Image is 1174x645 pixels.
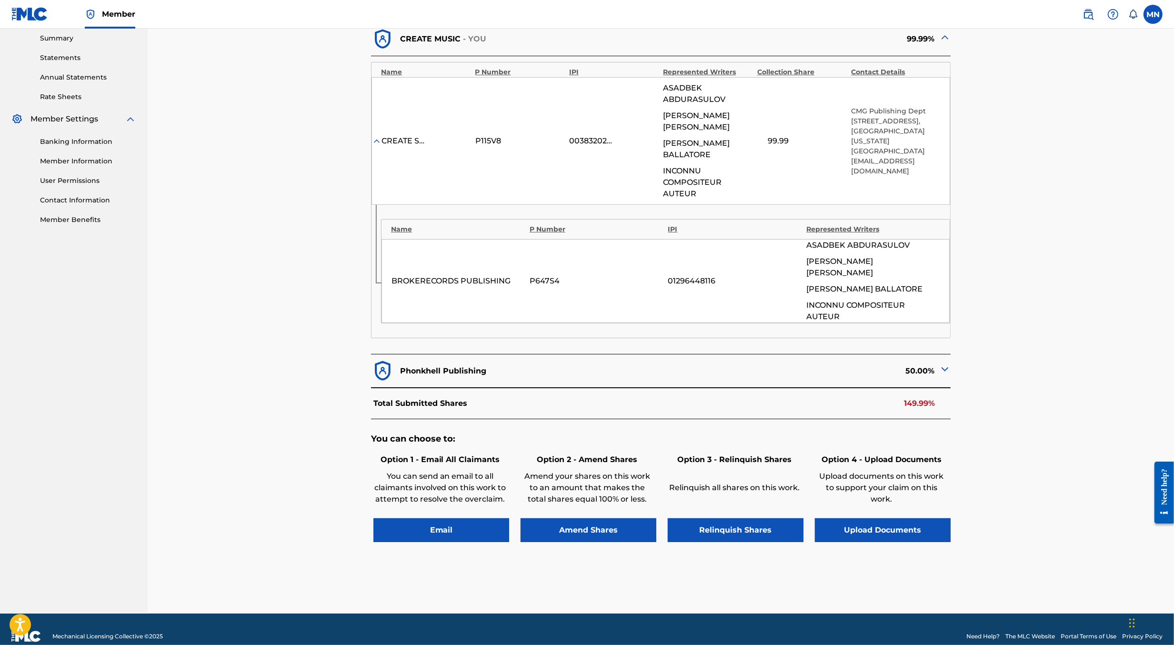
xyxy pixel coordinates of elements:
[52,632,163,641] span: Mechanical Licensing Collective © 2025
[815,454,948,465] h6: Option 4 - Upload Documents
[1147,454,1174,531] iframe: Resource Center
[373,471,507,505] p: You can send an email to all claimants involved on this work to attempt to resolve the overclaim.
[668,275,802,287] div: 01296448116
[663,165,753,200] span: INCONNU COMPOSITEUR AUTEUR
[851,146,940,156] p: [GEOGRAPHIC_DATA]
[371,359,394,383] img: dfb38c8551f6dcc1ac04.svg
[1107,9,1119,20] img: help
[1083,9,1094,20] img: search
[11,113,23,125] img: Member Settings
[1061,632,1116,641] a: Portal Terms of Use
[939,363,951,375] img: expand-cell-toggle
[372,136,381,146] img: expand-cell-toggle
[966,632,1000,641] a: Need Help?
[569,67,658,77] div: IPI
[521,454,654,465] h6: Option 2 - Amend Shares
[904,398,935,409] p: 149.99%
[1122,632,1163,641] a: Privacy Policy
[381,67,470,77] div: Name
[1079,5,1098,24] a: Public Search
[400,365,486,377] p: Phonkhell Publishing
[815,518,951,542] button: Upload Documents
[102,9,135,20] span: Member
[806,300,940,322] span: INCONNU COMPOSITEUR AUTEUR
[661,28,951,51] div: 99.99%
[851,106,940,116] p: CMG Publishing Dept
[757,67,846,77] div: Collection Share
[391,275,525,287] div: BROKERECORDS PUBLISHING
[371,28,394,51] img: dfb38c8551f6dcc1ac04.svg
[661,359,951,383] div: 50.00%
[11,631,41,642] img: logo
[663,82,753,105] span: ASADBEK ABDURASULOV
[40,72,136,82] a: Annual Statements
[851,116,940,126] p: [STREET_ADDRESS],
[806,240,910,251] span: ASADBEK ABDURASULOV
[668,518,803,542] button: Relinquish Shares
[373,454,507,465] h6: Option 1 - Email All Claimants
[1144,5,1163,24] div: User Menu
[663,138,753,161] span: [PERSON_NAME] BALLATORE
[668,482,801,494] p: Relinquish all shares on this work.
[40,176,136,186] a: User Permissions
[668,454,801,465] h6: Option 3 - Relinquish Shares
[40,156,136,166] a: Member Information
[85,9,96,20] img: Top Rightsholder
[371,433,951,444] h5: You can choose to:
[806,224,940,234] div: Represented Writers
[1126,599,1174,645] iframe: Chat Widget
[663,67,753,77] div: Represented Writers
[1128,10,1138,19] div: Notifications
[521,471,654,505] p: Amend your shares on this work to an amount that makes the total shares equal 100% or less.
[40,137,136,147] a: Banking Information
[851,67,940,77] div: Contact Details
[30,113,98,125] span: Member Settings
[663,110,753,133] span: [PERSON_NAME] [PERSON_NAME]
[391,224,525,234] div: Name
[939,31,951,43] img: expand-cell-toggle
[1005,632,1055,641] a: The MLC Website
[851,156,940,176] p: [EMAIL_ADDRESS][DOMAIN_NAME]
[40,215,136,225] a: Member Benefits
[463,33,487,45] p: - YOU
[530,275,663,287] div: P647S4
[475,67,564,77] div: P Number
[815,471,948,505] p: Upload documents on this work to support your claim on this work.
[1129,609,1135,637] div: Drag
[521,518,656,542] button: Amend Shares
[806,283,923,295] span: [PERSON_NAME] BALLATORE
[11,7,48,21] img: MLC Logo
[806,256,940,279] span: [PERSON_NAME] [PERSON_NAME]
[40,92,136,102] a: Rate Sheets
[40,53,136,63] a: Statements
[40,33,136,43] a: Summary
[373,518,509,542] button: Email
[1104,5,1123,24] div: Help
[373,398,467,409] p: Total Submitted Shares
[851,126,940,146] p: [GEOGRAPHIC_DATA][US_STATE]
[125,113,136,125] img: expand
[668,224,802,234] div: IPI
[400,33,461,45] p: CREATE MUSIC
[40,195,136,205] a: Contact Information
[530,224,663,234] div: P Number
